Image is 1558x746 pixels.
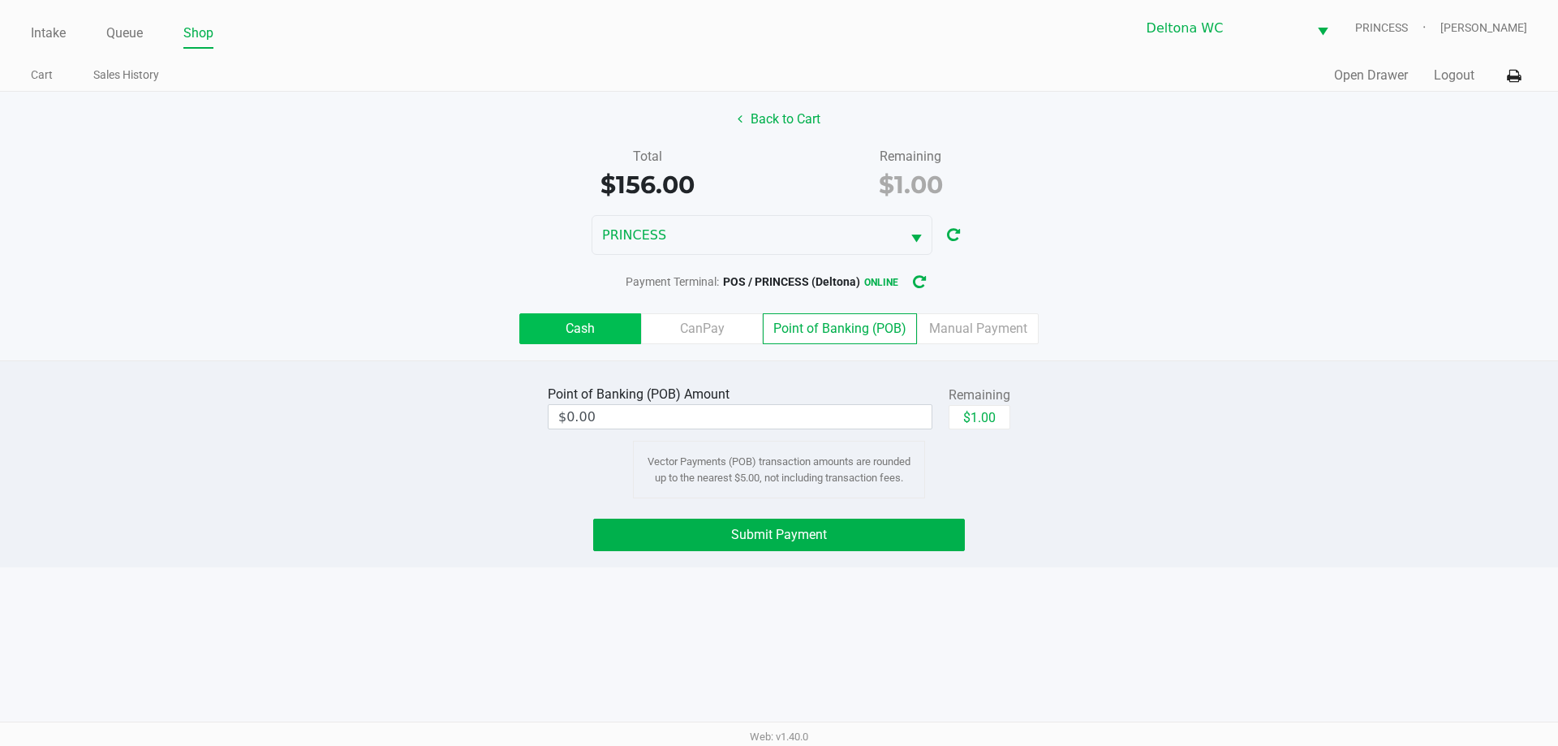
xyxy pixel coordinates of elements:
span: Submit Payment [731,527,827,542]
a: Queue [106,22,143,45]
div: $156.00 [527,166,767,203]
div: $1.00 [791,166,1031,203]
a: Intake [31,22,66,45]
label: Cash [519,313,641,344]
a: Shop [183,22,213,45]
button: Select [901,216,932,254]
span: POS / PRINCESS (Deltona) [723,275,860,288]
button: Logout [1434,66,1474,85]
label: Point of Banking (POB) [763,313,917,344]
a: Cart [31,65,53,85]
button: Select [1307,9,1338,47]
span: PRINCESS [602,226,891,245]
span: Web: v1.40.0 [750,731,808,743]
label: Manual Payment [917,313,1039,344]
div: Remaining [949,386,1010,405]
span: Deltona WC [1147,19,1298,38]
div: Point of Banking (POB) Amount [548,385,736,404]
span: Payment Terminal: [626,275,719,288]
span: online [864,277,898,288]
button: Back to Cart [727,104,831,135]
button: Open Drawer [1334,66,1408,85]
button: Submit Payment [593,519,965,551]
div: Remaining [791,147,1031,166]
button: $1.00 [949,405,1010,429]
div: Total [527,147,767,166]
a: Sales History [93,65,159,85]
span: [PERSON_NAME] [1440,19,1527,37]
label: CanPay [641,313,763,344]
div: Vector Payments (POB) transaction amounts are rounded up to the nearest $5.00, not including tran... [633,441,925,498]
span: PRINCESS [1355,19,1440,37]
